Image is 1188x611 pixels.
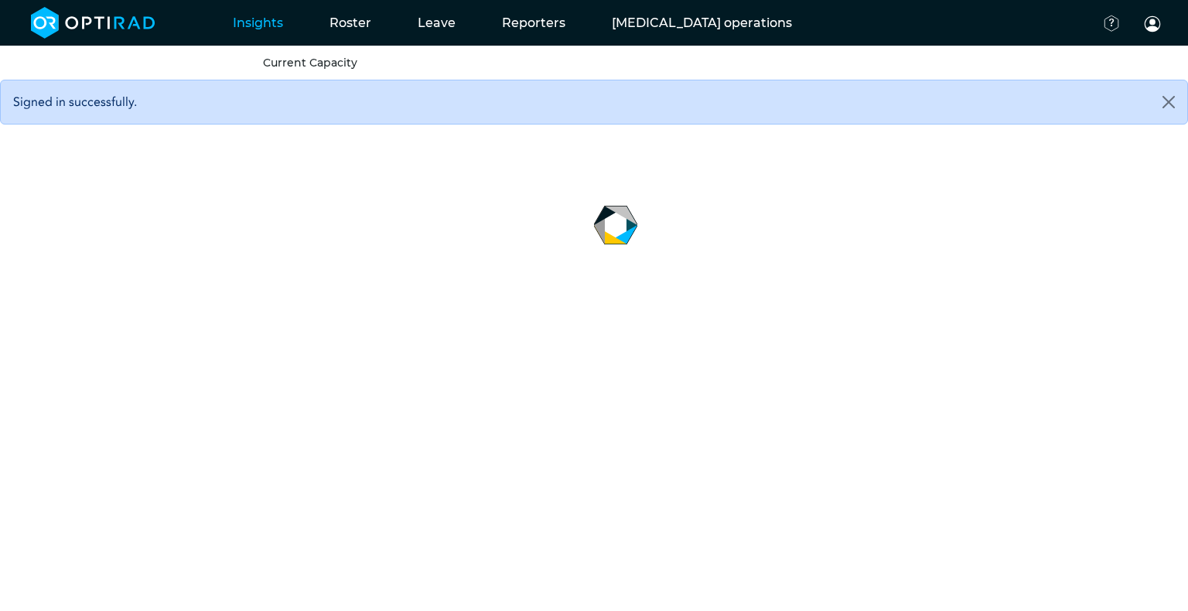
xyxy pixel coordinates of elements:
[31,7,155,39] img: brand-opti-rad-logos-blue-and-white-d2f68631ba2948856bd03f2d395fb146ddc8fb01b4b6e9315ea85fa773367...
[1150,80,1187,124] button: Close
[263,56,357,70] a: Current Capacity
